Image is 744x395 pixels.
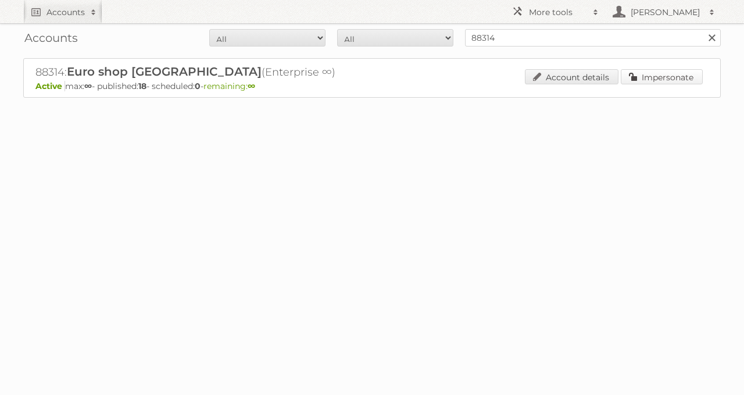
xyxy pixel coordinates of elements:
[628,6,703,18] h2: [PERSON_NAME]
[35,81,65,91] span: Active
[35,65,442,80] h2: 88314: (Enterprise ∞)
[203,81,255,91] span: remaining:
[84,81,92,91] strong: ∞
[621,69,703,84] a: Impersonate
[67,65,262,79] span: Euro shop [GEOGRAPHIC_DATA]
[248,81,255,91] strong: ∞
[529,6,587,18] h2: More tools
[35,81,709,91] p: max: - published: - scheduled: -
[46,6,85,18] h2: Accounts
[195,81,201,91] strong: 0
[138,81,146,91] strong: 18
[525,69,618,84] a: Account details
